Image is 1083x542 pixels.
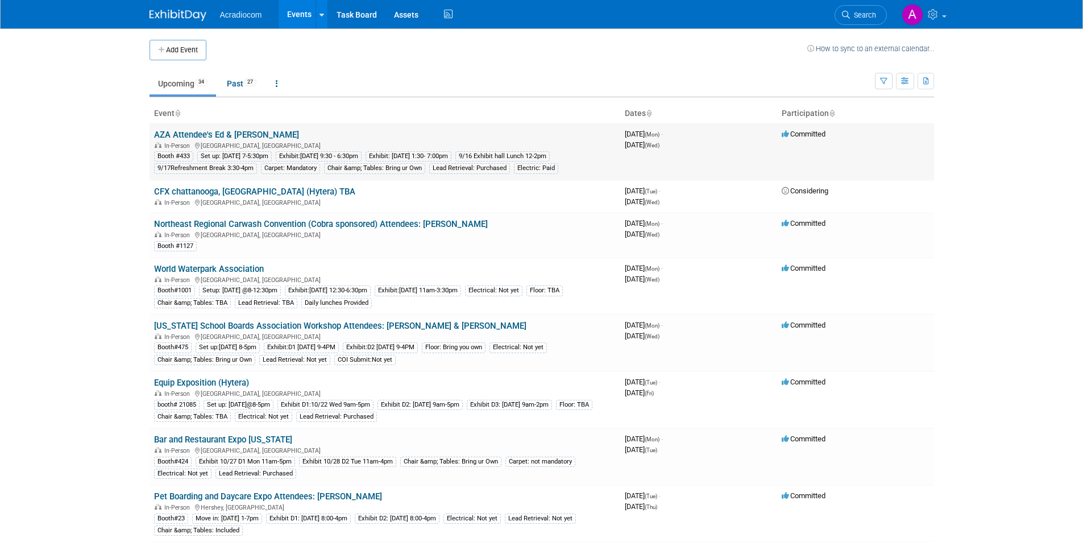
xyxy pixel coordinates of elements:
a: Pet Boarding and Daycare Expo Attendees: [PERSON_NAME] [154,491,382,502]
span: [DATE] [625,445,657,454]
span: - [661,435,663,443]
span: - [661,219,663,227]
span: (Wed) [645,142,659,148]
div: Move in: [DATE] 1-7pm [192,514,262,524]
th: Dates [620,104,777,123]
div: Exhibit 10/27 D1 Mon 11am-5pm [196,457,295,467]
span: [DATE] [625,502,657,511]
span: (Mon) [645,221,659,227]
div: Electrical: Not yet [154,469,211,479]
div: booth# 21085 [154,400,200,410]
div: Exhibit:[DATE] 9:30 - 6:30pm [276,151,362,162]
div: Chair &amp; Tables: Included [154,526,243,536]
div: Exhibit D3: [DATE] 9am-2pm [467,400,552,410]
div: Exhibit D2: [DATE] 9am-5pm [377,400,463,410]
div: Booth#475 [154,342,192,353]
span: In-Person [164,142,193,150]
div: Exhibit: [DATE] 1:30- 7:00pm [366,151,451,162]
div: 9/16 Exhibit hall Lunch 12-2pm [455,151,550,162]
div: Set up:[DATE] 8-5pm [196,342,260,353]
span: In-Person [164,504,193,511]
div: 9/17Refreshment Break 3:30-4pm [154,163,257,173]
span: In-Person [164,199,193,206]
span: Considering [782,187,828,195]
span: [DATE] [625,435,663,443]
div: Booth #1127 [154,241,197,251]
div: [GEOGRAPHIC_DATA], [GEOGRAPHIC_DATA] [154,388,616,398]
span: (Tue) [645,379,657,386]
img: In-Person Event [155,231,161,237]
span: (Tue) [645,493,657,499]
img: In-Person Event [155,199,161,205]
div: Exhibit:D2 [DATE] 9-4PM [343,342,418,353]
span: - [661,321,663,329]
a: Upcoming34 [150,73,216,94]
div: Exhibit:D1 [DATE] 9-4PM [264,342,339,353]
span: Committed [782,219,825,227]
span: [DATE] [625,140,659,149]
span: Committed [782,378,825,386]
div: Electrical: Not yet [443,514,501,524]
div: Electrical: Not yet [489,342,547,353]
span: Committed [782,435,825,443]
a: Sort by Participation Type [829,109,835,118]
span: [DATE] [625,130,663,138]
div: Daily lunches Provided [301,298,372,308]
img: In-Person Event [155,276,161,282]
a: AZA Attendee's Ed & [PERSON_NAME] [154,130,299,140]
img: In-Person Event [155,390,161,396]
img: Amanda Nazarko [902,4,923,26]
span: In-Person [164,390,193,398]
div: Lead Retrieval: Purchased [429,163,510,173]
span: In-Person [164,276,193,284]
span: 34 [195,78,208,86]
span: Acradiocom [220,10,262,19]
span: [DATE] [625,187,661,195]
span: [DATE] [625,491,661,500]
div: Lead Retrieval: Not yet [505,514,576,524]
div: Chair &amp; Tables: TBA [154,412,231,422]
span: (Mon) [645,131,659,138]
div: Lead Retrieval: Purchased [296,412,377,422]
div: Chair &amp; Tables: Bring ur Own [400,457,501,467]
div: Chair &amp; Tables: TBA [154,298,231,308]
span: [DATE] [625,230,659,238]
span: Committed [782,491,825,500]
th: Event [150,104,620,123]
span: In-Person [164,231,193,239]
span: (Wed) [645,231,659,238]
div: Hershey, [GEOGRAPHIC_DATA] [154,502,616,511]
a: CFX chattanooga, [GEOGRAPHIC_DATA] (Hytera) TBA [154,187,355,197]
span: (Fri) [645,390,654,396]
div: COI Submit:Not yet [334,355,396,365]
span: Search [850,11,876,19]
div: [GEOGRAPHIC_DATA], [GEOGRAPHIC_DATA] [154,275,616,284]
span: [DATE] [625,388,654,397]
div: Booth#23 [154,514,188,524]
a: Sort by Start Date [646,109,652,118]
div: Setup: [DATE] @8-12:30pm [199,286,281,296]
a: World Waterpark Association [154,264,264,274]
button: Add Event [150,40,206,60]
div: Exhibit:[DATE] 12:30-6:30pm [285,286,371,296]
span: (Thu) [645,504,657,510]
span: [DATE] [625,264,663,272]
div: Electrical: Not yet [465,286,522,296]
span: (Wed) [645,276,659,283]
div: Floor: TBA [556,400,592,410]
a: Northeast Regional Carwash Convention (Cobra sponsored) Attendees: [PERSON_NAME] [154,219,488,229]
span: (Mon) [645,322,659,329]
a: Equip Exposition (Hytera) [154,378,249,388]
span: (Mon) [645,436,659,442]
a: Bar and Restaurant Expo [US_STATE] [154,435,292,445]
div: [GEOGRAPHIC_DATA], [GEOGRAPHIC_DATA] [154,197,616,206]
span: (Mon) [645,266,659,272]
a: Past27 [218,73,265,94]
div: Exhibit:[DATE] 11am-3:30pm [375,286,461,296]
a: Search [835,5,887,25]
span: (Wed) [645,199,659,205]
span: [DATE] [625,219,663,227]
span: [DATE] [625,332,659,340]
div: Set up: [DATE]@8-5pm [204,400,273,410]
img: In-Person Event [155,333,161,339]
